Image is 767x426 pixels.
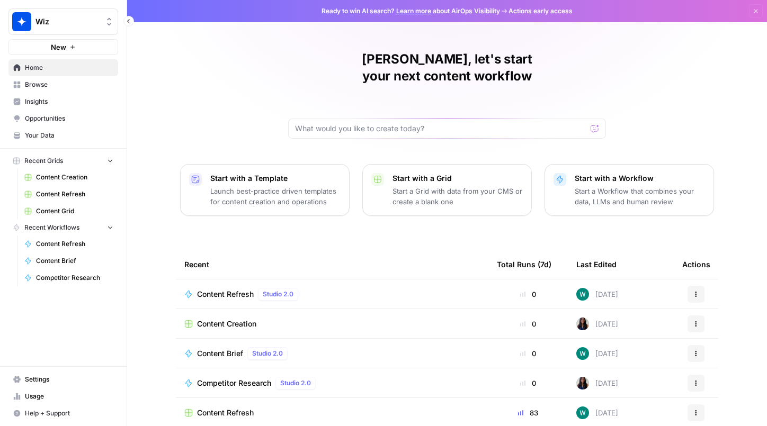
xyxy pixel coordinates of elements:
span: Browse [25,80,113,89]
p: Launch best-practice driven templates for content creation and operations [210,186,341,207]
a: Browse [8,76,118,93]
span: Content Refresh [197,407,254,418]
button: Start with a WorkflowStart a Workflow that combines your data, LLMs and human review [545,164,714,216]
span: Opportunities [25,114,113,123]
div: 0 [497,348,559,359]
span: Content Refresh [197,289,254,300]
a: Insights [8,93,118,110]
h1: [PERSON_NAME], let's start your next content workflow [288,51,606,85]
span: Competitor Research [197,378,271,388]
div: Actions [682,250,710,279]
button: Start with a TemplateLaunch best-practice driven templates for content creation and operations [180,164,350,216]
img: Wiz Logo [12,12,31,31]
span: Recent Grids [24,156,63,166]
button: New [8,39,118,55]
img: vaiar9hhcrg879pubqop5lsxqhgw [576,288,589,301]
span: Wiz [35,16,100,27]
a: Your Data [8,127,118,144]
div: 0 [497,378,559,388]
p: Start a Grid with data from your CMS or create a blank one [393,186,523,207]
a: Competitor Research [20,269,118,286]
div: [DATE] [576,288,618,301]
img: rox323kbkgutb4wcij4krxobkpon [576,318,589,330]
p: Start a Workflow that combines your data, LLMs and human review [575,186,705,207]
div: 0 [497,289,559,300]
a: Content BriefStudio 2.0 [184,347,480,360]
a: Content RefreshStudio 2.0 [184,288,480,301]
span: Content Grid [36,206,113,216]
span: Ready to win AI search? about AirOps Visibility [322,6,500,16]
a: Content Grid [20,203,118,220]
a: Content Creation [20,169,118,186]
div: Last Edited [576,250,617,279]
span: Competitor Research [36,273,113,283]
span: Recent Workflows [24,223,79,232]
span: Content Creation [36,173,113,182]
p: Start with a Grid [393,173,523,184]
input: What would you like to create today? [295,123,586,134]
img: rox323kbkgutb4wcij4krxobkpon [576,377,589,389]
span: Actions early access [509,6,573,16]
div: Recent [184,250,480,279]
span: Your Data [25,131,113,140]
a: Learn more [396,7,431,15]
a: Opportunities [8,110,118,127]
span: Studio 2.0 [252,349,283,358]
span: Home [25,63,113,72]
span: New [51,42,66,52]
a: Content Refresh [184,407,480,418]
div: [DATE] [576,377,618,389]
div: [DATE] [576,406,618,419]
span: Settings [25,375,113,384]
a: Usage [8,388,118,405]
div: 83 [497,407,559,418]
button: Help + Support [8,405,118,422]
a: Content Creation [184,319,480,329]
div: [DATE] [576,347,618,360]
button: Recent Workflows [8,220,118,235]
button: Start with a GridStart a Grid with data from your CMS or create a blank one [362,164,532,216]
span: Studio 2.0 [280,378,311,388]
button: Recent Grids [8,153,118,169]
a: Home [8,59,118,76]
span: Content Brief [197,348,243,359]
span: Content Creation [197,319,256,329]
span: Usage [25,392,113,401]
a: Settings [8,371,118,388]
span: Studio 2.0 [263,289,293,299]
span: Content Refresh [36,189,113,199]
button: Workspace: Wiz [8,8,118,35]
a: Competitor ResearchStudio 2.0 [184,377,480,389]
span: Content Refresh [36,239,113,249]
span: Help + Support [25,409,113,418]
img: vaiar9hhcrg879pubqop5lsxqhgw [576,406,589,419]
span: Insights [25,97,113,106]
a: Content Refresh [20,235,118,252]
div: Total Runs (7d) [497,250,551,279]
p: Start with a Template [210,173,341,184]
div: 0 [497,319,559,329]
img: vaiar9hhcrg879pubqop5lsxqhgw [576,347,589,360]
a: Content Brief [20,252,118,269]
p: Start with a Workflow [575,173,705,184]
div: [DATE] [576,318,618,330]
span: Content Brief [36,256,113,266]
a: Content Refresh [20,186,118,203]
